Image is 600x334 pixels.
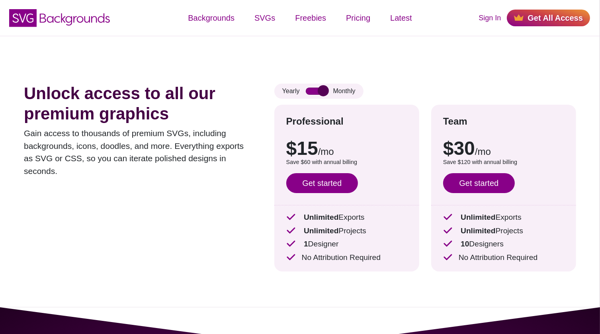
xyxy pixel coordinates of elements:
[286,158,407,167] p: Save $60 with annual billing
[443,238,564,250] p: Designers
[304,240,308,248] strong: 1
[286,252,407,264] p: No Attribution Required
[244,6,285,30] a: SVGs
[304,227,338,235] strong: Unlimited
[461,213,495,221] strong: Unlimited
[380,6,422,30] a: Latest
[443,139,564,158] p: $30
[443,252,564,264] p: No Attribution Required
[286,173,358,193] a: Get started
[461,227,495,235] strong: Unlimited
[286,139,407,158] p: $15
[24,127,250,177] p: Gain access to thousands of premium SVGs, including backgrounds, icons, doodles, and more. Everyt...
[461,240,469,248] strong: 10
[443,225,564,237] p: Projects
[274,84,364,99] div: Yearly Monthly
[479,13,501,23] a: Sign In
[318,146,334,157] span: /mo
[443,212,564,223] p: Exports
[286,238,407,250] p: Designer
[507,10,590,26] a: Get All Access
[178,6,244,30] a: Backgrounds
[443,158,564,167] p: Save $120 with annual billing
[24,84,250,124] h1: Unlock access to all our premium graphics
[336,6,380,30] a: Pricing
[443,173,515,193] a: Get started
[304,213,338,221] strong: Unlimited
[285,6,336,30] a: Freebies
[443,116,467,127] strong: Team
[475,146,491,157] span: /mo
[286,212,407,223] p: Exports
[286,116,344,127] strong: Professional
[286,225,407,237] p: Projects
